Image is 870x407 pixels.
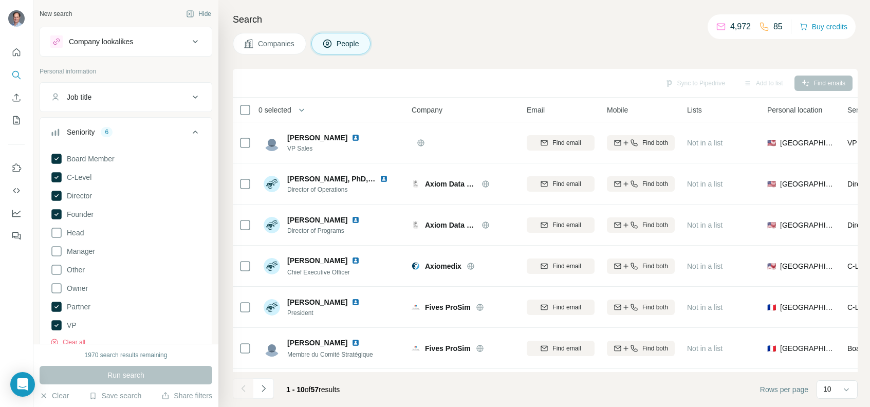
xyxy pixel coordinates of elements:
[253,378,274,399] button: Navigate to next page
[527,105,545,115] span: Email
[264,176,280,192] img: Avatar
[425,220,476,230] span: Axiom Data Science
[780,220,835,230] span: [GEOGRAPHIC_DATA]
[311,385,319,394] span: 57
[687,180,723,188] span: Not in a list
[767,220,776,230] span: 🇺🇸
[800,20,847,34] button: Buy credits
[8,43,25,62] button: Quick start
[607,341,675,356] button: Find both
[40,29,212,54] button: Company lookalikes
[760,384,808,395] span: Rows per page
[412,105,442,115] span: Company
[287,297,347,307] span: [PERSON_NAME]
[233,12,858,27] h4: Search
[527,217,595,233] button: Find email
[527,176,595,192] button: Find email
[8,111,25,129] button: My lists
[607,135,675,151] button: Find both
[642,262,668,271] span: Find both
[687,344,723,353] span: Not in a list
[63,172,91,182] span: C-Level
[161,391,212,401] button: Share filters
[552,179,581,189] span: Find email
[40,9,72,18] div: New search
[287,185,400,194] span: Director of Operations
[552,344,581,353] span: Find email
[767,105,822,115] span: Personal location
[687,139,723,147] span: Not in a list
[287,308,372,318] span: President
[780,261,835,271] span: [GEOGRAPHIC_DATA]
[351,134,360,142] img: LinkedIn logo
[258,39,295,49] span: Companies
[412,344,420,353] img: Logo of Fives ProSim
[425,261,461,271] span: Axiomedix
[287,255,347,266] span: [PERSON_NAME]
[63,283,88,293] span: Owner
[50,338,85,347] button: Clear all
[287,175,385,183] span: [PERSON_NAME], PhD, PMP
[412,180,420,188] img: Logo of Axiom Data Science
[767,138,776,148] span: 🇺🇸
[63,320,77,330] span: VP
[412,221,420,229] img: Logo of Axiom Data Science
[687,105,702,115] span: Lists
[351,339,360,347] img: LinkedIn logo
[351,298,360,306] img: LinkedIn logo
[527,341,595,356] button: Find email
[527,135,595,151] button: Find email
[264,340,280,357] img: Avatar
[687,262,723,270] span: Not in a list
[101,127,113,137] div: 6
[40,120,212,149] button: Seniority6
[264,299,280,316] img: Avatar
[380,175,388,183] img: LinkedIn logo
[351,216,360,224] img: LinkedIn logo
[687,303,723,311] span: Not in a list
[642,344,668,353] span: Find both
[63,154,115,164] span: Board Member
[767,179,776,189] span: 🇺🇸
[286,385,305,394] span: 1 - 10
[287,338,347,348] span: [PERSON_NAME]
[67,92,91,102] div: Job title
[287,215,347,225] span: [PERSON_NAME]
[730,21,751,33] p: 4,972
[412,303,420,311] img: Logo of Fives ProSim
[287,133,347,143] span: [PERSON_NAME]
[69,36,133,47] div: Company lookalikes
[780,302,835,312] span: [GEOGRAPHIC_DATA]
[425,179,476,189] span: Axiom Data Science
[767,343,776,354] span: 🇫🇷
[607,217,675,233] button: Find both
[607,300,675,315] button: Find both
[642,303,668,312] span: Find both
[287,269,350,276] span: Chief Executive Officer
[412,262,420,270] img: Logo of Axiomedix
[63,191,92,201] span: Director
[552,303,581,312] span: Find email
[425,302,471,312] span: Fives ProSim
[63,265,85,275] span: Other
[823,384,831,394] p: 10
[607,105,628,115] span: Mobile
[63,246,95,256] span: Manager
[305,385,311,394] span: of
[527,258,595,274] button: Find email
[780,138,835,148] span: [GEOGRAPHIC_DATA]
[287,226,372,235] span: Director of Programs
[264,258,280,274] img: Avatar
[687,221,723,229] span: Not in a list
[8,10,25,27] img: Avatar
[552,138,581,147] span: Find email
[847,139,857,147] span: VP
[63,302,90,312] span: Partner
[607,258,675,274] button: Find both
[642,220,668,230] span: Find both
[8,66,25,84] button: Search
[767,302,776,312] span: 🇫🇷
[552,262,581,271] span: Find email
[780,179,835,189] span: [GEOGRAPHIC_DATA]
[351,256,360,265] img: LinkedIn logo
